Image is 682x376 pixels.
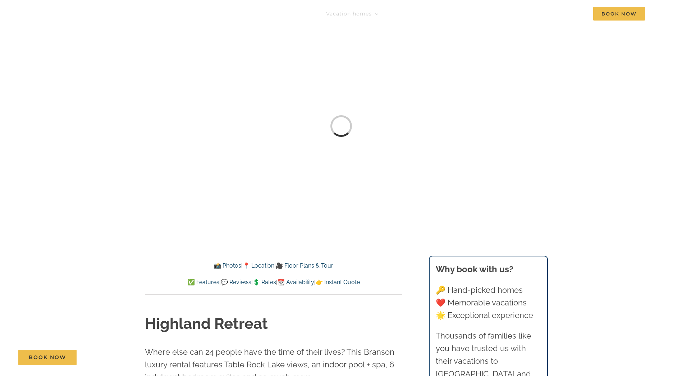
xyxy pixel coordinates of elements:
a: 📆 Availability [278,279,314,286]
p: | | [145,261,402,270]
div: Loading... [326,111,356,141]
p: | | | | [145,278,402,287]
a: 📍 Location [243,262,274,269]
h3: Why book with us? [436,263,541,276]
a: 💲 Rates [253,279,276,286]
nav: Main Menu [326,6,645,21]
p: 🔑 Hand-picked homes ❤️ Memorable vacations 🌟 Exceptional experience [436,284,541,322]
span: About [514,11,531,16]
a: 🎥 Floor Plans & Tour [276,262,333,269]
h1: Highland Retreat [145,313,402,335]
a: Book Now [18,350,77,365]
a: Contact [554,6,577,21]
span: Book Now [29,354,66,361]
a: Deals & More [454,6,498,21]
img: Branson Family Retreats Logo [37,8,159,24]
a: About [514,6,538,21]
span: Vacation homes [326,11,372,16]
span: Deals & More [454,11,491,16]
a: ✅ Features [188,279,219,286]
a: 📸 Photos [214,262,241,269]
a: 👉 Instant Quote [316,279,360,286]
a: Things to do [395,6,438,21]
span: Contact [554,11,577,16]
a: 💬 Reviews [221,279,251,286]
span: Things to do [395,11,431,16]
span: Book Now [593,7,645,21]
a: Vacation homes [326,6,379,21]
